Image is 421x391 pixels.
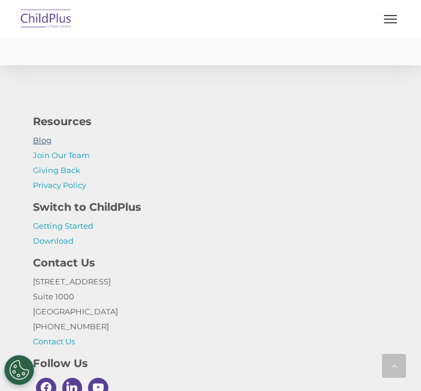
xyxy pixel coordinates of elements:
img: ChildPlus by Procare Solutions [18,5,74,34]
a: Giving Back [33,165,80,175]
a: Privacy Policy [33,180,86,190]
h4: Contact Us [33,254,388,271]
a: Contact Us [33,337,75,346]
p: [STREET_ADDRESS] Suite 1000 [GEOGRAPHIC_DATA] [PHONE_NUMBER] [33,274,388,349]
a: Join Our Team [33,150,90,160]
h4: Resources [33,113,388,130]
a: Download [33,236,74,245]
button: Cookies Settings [4,355,34,385]
h4: Follow Us [33,355,388,372]
a: Blog [33,135,52,145]
h4: Switch to ChildPlus [33,199,388,216]
a: Getting Started [33,221,93,231]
